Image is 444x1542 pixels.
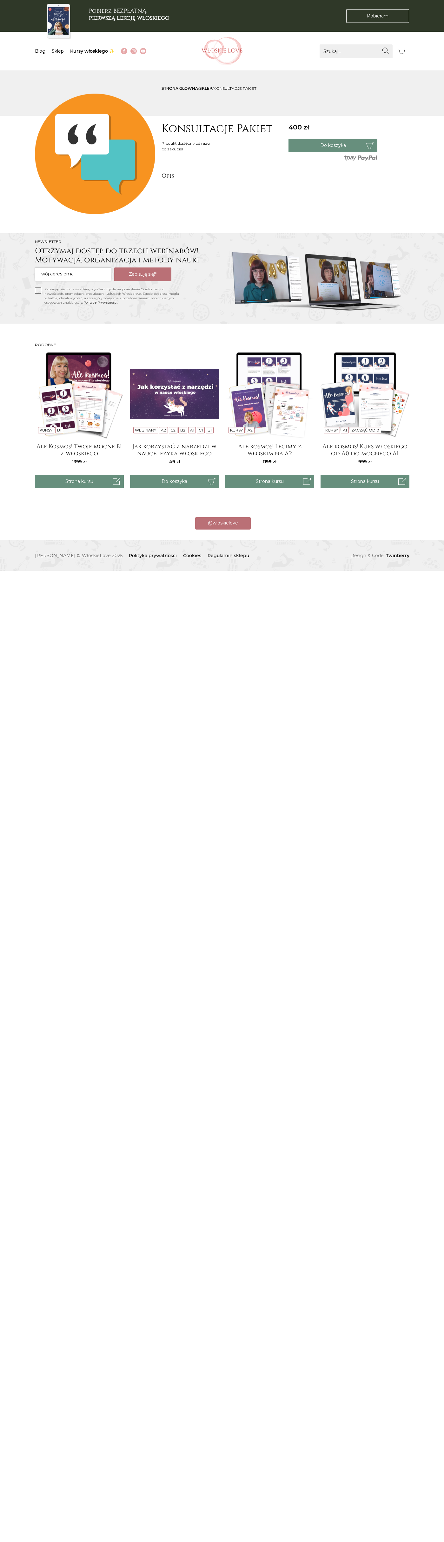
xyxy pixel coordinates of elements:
[114,267,171,281] button: Zapisuję się!*
[351,428,379,432] a: Zacząć od 0
[321,552,409,559] p: Design & Code
[396,44,409,58] button: Koszyk
[195,517,251,530] a: Instagram @wloskielove
[288,139,377,152] button: Do koszyka
[35,552,123,559] span: [PERSON_NAME] © WłoskieLove 2025
[135,428,156,432] a: Webinary
[358,459,372,465] span: 999
[89,14,169,22] b: pierwszą lekcję włoskiego
[162,86,198,91] a: Strona główna
[214,86,256,91] span: Konsultacje Pakiet
[199,86,212,91] a: sklep
[321,475,409,488] a: Strona kursu
[263,459,276,465] span: 1199
[202,37,243,65] img: Włoskielove
[35,475,124,488] a: Strona kursu
[35,48,45,54] a: Blog
[35,247,219,265] h3: Otrzymaj dostęp do trzech webinarów! Motywacja, organizacja i metody nauki
[343,428,347,432] a: A1
[52,48,64,54] a: Sklep
[161,428,166,432] a: A2
[162,173,282,180] h2: Opis
[170,428,176,432] a: C2
[89,8,169,21] h3: Pobierz BEZPŁATNĄ
[162,141,210,152] div: Produkt dostępny od razu po zakupie!
[130,443,219,456] a: Jak korzystać z narzędzi w nauce języka włoskiego
[35,343,409,347] h3: Podobne
[72,459,87,465] span: 1399
[208,520,238,526] span: @wloskielove
[183,553,201,558] a: Cookies
[44,287,182,305] p: Zapisując się do newslettera, wyrażasz zgodę na przesyłanie Ci informacji o nowościach, promocjac...
[130,475,219,488] button: Do koszyka
[83,300,118,305] a: Polityce Prywatności.
[169,459,180,465] span: 49
[35,443,124,456] a: Ale Kosmos! Twoje mocne B1 z włoskiego
[162,122,282,135] h1: Konsultacje Pakiet
[325,428,338,432] a: Kursy
[208,428,212,432] a: B1
[321,443,409,456] a: Ale kosmos! Kurs włoskiego od A0 do mocnego A1
[40,428,52,432] a: Kursy
[129,553,177,558] a: Polityka prywatności
[199,428,203,432] a: C1
[367,13,388,19] span: Pobieram
[162,86,256,91] span: / /
[70,48,115,54] a: Kursy włoskiego ✨
[230,428,243,432] a: Kursy
[288,123,309,131] span: 400
[225,475,314,488] a: Strona kursu
[384,553,409,558] a: Twinberry
[208,553,249,558] a: Regulamin sklepu
[57,428,61,432] a: B1
[180,428,185,432] a: B2
[225,443,314,456] a: Ale kosmos! Lecimy z włoskim na A2
[35,240,219,244] h2: Newsletter
[346,9,409,23] a: Pobieram
[320,44,393,58] input: Szukaj...
[35,267,111,281] input: Twój adres email
[248,428,253,432] a: A2
[190,428,194,432] a: A1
